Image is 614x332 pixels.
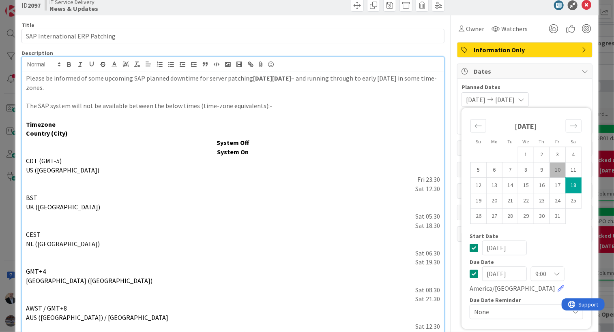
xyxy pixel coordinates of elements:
td: Choose Tuesday, 10/07/2025 12:00 as your check-in date. It’s available. [502,162,518,178]
small: Th [539,138,545,145]
span: AUS ([GEOGRAPHIC_DATA]) / [GEOGRAPHIC_DATA] [26,313,168,321]
p: Sat 18.30 [26,221,440,230]
td: Choose Tuesday, 10/14/2025 12:00 as your check-in date. It’s available. [502,178,518,193]
td: Choose Friday, 10/24/2025 12:00 as your check-in date. It’s available. [550,193,566,209]
small: Fr [556,138,560,145]
p: Sat 12.30 [26,322,440,331]
span: Support [17,1,37,11]
div: Move forward to switch to the next month. [566,119,582,132]
p: The SAP system will not be available between the below times (time-zone equivalents):- [26,101,440,111]
span: Due Date Reminder [470,297,521,303]
td: Choose Thursday, 10/16/2025 12:00 as your check-in date. It’s available. [534,178,550,193]
p: Please be informed of some upcoming SAP planned downtime for server patching – and running throug... [26,74,440,92]
strong: Timezone [26,120,56,128]
td: Choose Saturday, 10/11/2025 12:00 as your check-in date. It’s available. [566,162,582,178]
span: Start Date [470,233,498,239]
span: [GEOGRAPHIC_DATA] ([GEOGRAPHIC_DATA]) [26,277,152,285]
td: Choose Sunday, 10/05/2025 12:00 as your check-in date. It’s available. [471,162,487,178]
b: News & Updates [49,5,98,12]
input: MM/DD/YYYY [482,266,527,281]
small: Sa [571,138,576,145]
td: Choose Sunday, 10/26/2025 12:00 as your check-in date. It’s available. [471,209,487,224]
td: Choose Tuesday, 10/21/2025 12:00 as your check-in date. It’s available. [502,193,518,209]
td: Choose Sunday, 10/19/2025 12:00 as your check-in date. It’s available. [471,193,487,209]
small: Mo [491,138,497,145]
p: Sat 08.30 [26,285,440,295]
span: CDT (GMT-5) [26,157,62,165]
span: None [474,306,565,317]
td: Choose Wednesday, 10/01/2025 12:00 as your check-in date. It’s available. [518,147,534,162]
strong: System On [217,148,249,156]
span: UK ([GEOGRAPHIC_DATA]) [26,203,100,211]
strong: [DATE][DATE] [253,74,291,82]
span: GMT+4 [26,267,46,275]
div: Calendar [462,112,590,233]
span: [DATE] [495,95,515,104]
td: Choose Monday, 10/13/2025 12:00 as your check-in date. It’s available. [487,178,502,193]
td: Choose Friday, 10/31/2025 12:00 as your check-in date. It’s available. [550,209,566,224]
span: Information Only [474,45,578,55]
span: Dates [474,66,578,76]
td: Choose Monday, 10/06/2025 12:00 as your check-in date. It’s available. [487,162,502,178]
span: Planned Dates [462,83,588,92]
td: Choose Thursday, 10/23/2025 12:00 as your check-in date. It’s available. [534,193,550,209]
td: Choose Friday, 10/17/2025 12:00 as your check-in date. It’s available. [550,178,566,193]
div: Move backward to switch to the previous month. [470,119,486,132]
strong: Country (City) [26,129,68,137]
span: BST [26,194,37,202]
td: Choose Sunday, 10/12/2025 12:00 as your check-in date. It’s available. [471,178,487,193]
label: Title [21,21,34,29]
td: Choose Saturday, 10/25/2025 12:00 as your check-in date. It’s available. [566,193,582,209]
td: Choose Friday, 10/03/2025 12:00 as your check-in date. It’s available. [550,147,566,162]
p: Sat 19.30 [26,258,440,267]
span: Due Date [470,259,494,265]
td: Choose Wednesday, 10/29/2025 12:00 as your check-in date. It’s available. [518,209,534,224]
span: Description [21,49,53,57]
span: Watchers [501,24,528,34]
span: Owner [466,24,484,34]
p: Sat 06.30 [26,249,440,258]
small: We [523,138,529,145]
p: Sat 21.30 [26,294,440,304]
span: [DATE] [466,95,485,104]
strong: System Off [217,138,249,147]
td: Choose Saturday, 10/04/2025 12:00 as your check-in date. It’s available. [566,147,582,162]
span: 9:00 [535,268,546,279]
td: Choose Wednesday, 10/22/2025 12:00 as your check-in date. It’s available. [518,193,534,209]
small: Tu [507,138,513,145]
td: Choose Thursday, 10/30/2025 12:00 as your check-in date. It’s available. [534,209,550,224]
span: ID [21,0,41,10]
p: Fri 23.30 [26,175,440,184]
td: Selected as start date. Saturday, 10/18/2025 12:00 [566,178,582,193]
td: Choose Wednesday, 10/15/2025 12:00 as your check-in date. It’s available. [518,178,534,193]
td: Choose Monday, 10/27/2025 12:00 as your check-in date. It’s available. [487,209,502,224]
td: Choose Wednesday, 10/08/2025 12:00 as your check-in date. It’s available. [518,162,534,178]
span: AWST / GMT+8 [26,304,67,312]
td: Choose Thursday, 10/02/2025 12:00 as your check-in date. It’s available. [534,147,550,162]
span: CEST [26,230,41,238]
input: MM/DD/YYYY [482,240,527,255]
strong: [DATE] [515,121,537,131]
b: 2097 [28,1,41,9]
p: Sat 12.30 [26,184,440,194]
p: Sat 05.30 [26,212,440,221]
span: America/[GEOGRAPHIC_DATA] [470,283,555,293]
td: Choose Monday, 10/20/2025 12:00 as your check-in date. It’s available. [487,193,502,209]
small: Su [476,138,481,145]
span: US ([GEOGRAPHIC_DATA]) [26,166,99,174]
td: Choose Thursday, 10/09/2025 12:00 as your check-in date. It’s available. [534,162,550,178]
td: Choose Friday, 10/10/2025 12:00 as your check-in date. It’s available. [550,162,566,178]
span: NL ([GEOGRAPHIC_DATA]) [26,240,100,248]
input: type card name here... [21,29,444,43]
td: Choose Tuesday, 10/28/2025 12:00 as your check-in date. It’s available. [502,209,518,224]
